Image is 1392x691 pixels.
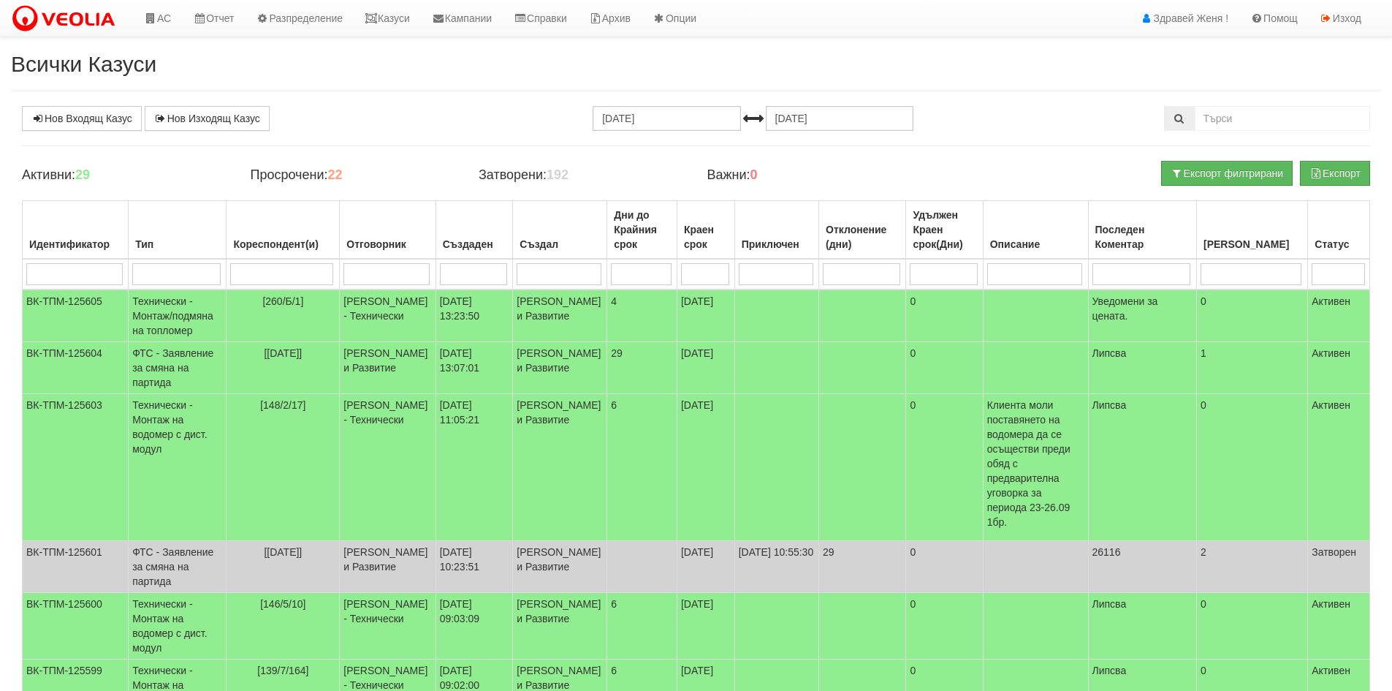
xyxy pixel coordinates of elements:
[23,342,129,394] td: ВК-ТПМ-125604
[262,295,303,307] span: [260/Б/1]
[1092,665,1127,676] span: Липсва
[129,593,227,660] td: Технически - Монтаж на водомер с дист. модул
[11,4,122,34] img: VeoliaLogo.png
[227,201,340,260] th: Кореспондент(и): No sort applied, activate to apply an ascending sort
[677,342,734,394] td: [DATE]
[340,201,436,260] th: Отговорник: No sort applied, activate to apply an ascending sort
[547,167,568,182] b: 192
[1201,234,1304,254] div: [PERSON_NAME]
[436,290,513,342] td: [DATE] 13:23:50
[734,201,818,260] th: Приключен: No sort applied, activate to apply an ascending sort
[677,290,734,342] td: [DATE]
[436,342,513,394] td: [DATE] 13:07:01
[1092,399,1127,411] span: Липсва
[611,205,673,254] div: Дни до Крайния срок
[1195,106,1370,131] input: Търсене по Идентификатор, Бл/Вх/Ап, Тип, Описание, Моб. Номер, Имейл, Файл, Коментар,
[11,52,1381,76] h2: Всички Казуси
[436,593,513,660] td: [DATE] 09:03:09
[264,347,302,359] span: [[DATE]]
[479,168,685,183] h4: Затворени:
[734,541,818,593] td: [DATE] 10:55:30
[1308,201,1370,260] th: Статус: No sort applied, activate to apply an ascending sort
[987,234,1084,254] div: Описание
[906,541,983,593] td: 0
[129,394,227,541] td: Технически - Монтаж на водомер с дист. модул
[436,394,513,541] td: [DATE] 11:05:21
[677,541,734,593] td: [DATE]
[513,290,607,342] td: [PERSON_NAME] и Развитие
[750,167,758,182] b: 0
[611,295,617,307] span: 4
[440,234,509,254] div: Създаден
[1312,234,1366,254] div: Статус
[513,541,607,593] td: [PERSON_NAME] и Развитие
[707,168,913,183] h4: Важни:
[264,546,302,558] span: [[DATE]]
[983,201,1088,260] th: Описание: No sort applied, activate to apply an ascending sort
[611,665,617,676] span: 6
[257,665,308,676] span: [139/7/164]
[513,394,607,541] td: [PERSON_NAME] и Развитие
[1196,290,1307,342] td: 0
[677,201,734,260] th: Краен срок: No sort applied, activate to apply an ascending sort
[1196,541,1307,593] td: 2
[1196,201,1307,260] th: Брой Файлове: No sort applied, activate to apply an ascending sort
[611,399,617,411] span: 6
[1308,290,1370,342] td: Активен
[23,201,129,260] th: Идентификатор: No sort applied, activate to apply an ascending sort
[1092,219,1193,254] div: Последен Коментар
[343,234,431,254] div: Отговорник
[132,234,222,254] div: Тип
[739,234,815,254] div: Приключен
[1300,161,1370,186] button: Експорт
[1092,598,1127,610] span: Липсва
[327,167,342,182] b: 22
[129,541,227,593] td: ФТС - Заявление за смяна на партида
[607,201,677,260] th: Дни до Крайния срок: No sort applied, activate to apply an ascending sort
[340,593,436,660] td: [PERSON_NAME] - Технически
[1196,394,1307,541] td: 0
[1092,295,1158,322] span: Уведомени за цената.
[129,290,227,342] td: Технически - Монтаж/подмяна на топломер
[513,342,607,394] td: [PERSON_NAME] и Развитие
[1088,201,1196,260] th: Последен Коментар: No sort applied, activate to apply an ascending sort
[906,593,983,660] td: 0
[819,541,906,593] td: 29
[1196,593,1307,660] td: 0
[513,201,607,260] th: Създал: No sort applied, activate to apply an ascending sort
[681,219,731,254] div: Краен срок
[611,598,617,610] span: 6
[1308,342,1370,394] td: Активен
[26,234,124,254] div: Идентификатор
[1092,546,1121,558] span: 26116
[340,394,436,541] td: [PERSON_NAME] - Технически
[906,290,983,342] td: 0
[340,290,436,342] td: [PERSON_NAME] - Технически
[23,541,129,593] td: ВК-ТПМ-125601
[129,201,227,260] th: Тип: No sort applied, activate to apply an ascending sort
[1308,541,1370,593] td: Затворен
[906,201,983,260] th: Удължен Краен срок(Дни): No sort applied, activate to apply an ascending sort
[340,342,436,394] td: [PERSON_NAME] и Развитие
[145,106,270,131] a: Нов Изходящ Казус
[22,168,228,183] h4: Активни:
[129,342,227,394] td: ФТС - Заявление за смяна на партида
[987,398,1084,529] p: Клиента моли поставянето на водомера да се осъществи преди обяд с предварителна уговорка за перио...
[1196,342,1307,394] td: 1
[823,219,902,254] div: Отклонение (дни)
[23,290,129,342] td: ВК-ТПМ-125605
[23,394,129,541] td: ВК-ТПМ-125603
[23,593,129,660] td: ВК-ТПМ-125600
[1092,347,1127,359] span: Липсва
[611,347,623,359] span: 29
[1161,161,1293,186] button: Експорт филтрирани
[250,168,456,183] h4: Просрочени:
[22,106,142,131] a: Нов Входящ Казус
[819,201,906,260] th: Отклонение (дни): No sort applied, activate to apply an ascending sort
[906,342,983,394] td: 0
[260,399,305,411] span: [148/2/17]
[436,201,513,260] th: Създаден: No sort applied, activate to apply an ascending sort
[1308,593,1370,660] td: Активен
[513,593,607,660] td: [PERSON_NAME] и Развитие
[260,598,305,610] span: [146/5/10]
